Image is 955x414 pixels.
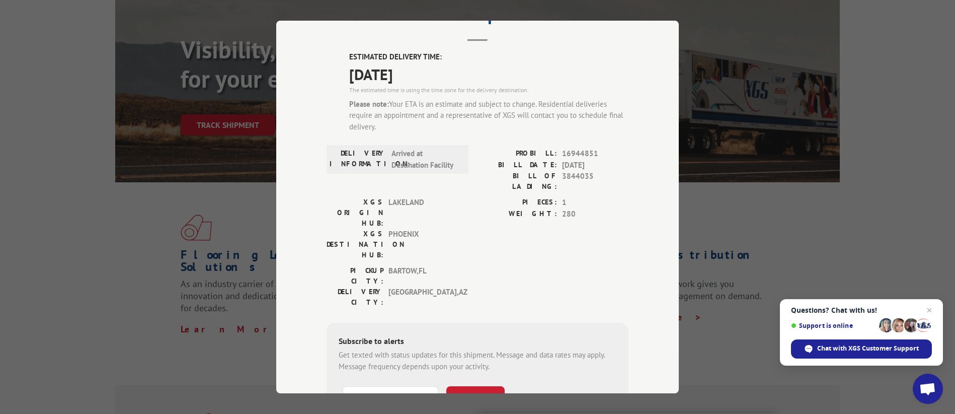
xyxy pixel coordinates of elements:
[339,335,616,350] div: Subscribe to alerts
[327,197,383,229] label: XGS ORIGIN HUB:
[339,350,616,372] div: Get texted with status updates for this shipment. Message and data rates may apply. Message frequ...
[477,160,557,171] label: BILL DATE:
[562,197,628,209] span: 1
[327,287,383,308] label: DELIVERY CITY:
[817,344,919,353] span: Chat with XGS Customer Support
[446,386,505,407] button: SUBSCRIBE
[913,374,943,404] a: Open chat
[562,171,628,192] span: 3844035
[349,99,389,109] strong: Please note:
[327,229,383,260] label: XGS DESTINATION HUB:
[388,265,456,287] span: BARTOW , FL
[391,148,459,171] span: Arrived at Destination Facility
[349,63,628,86] span: [DATE]
[477,197,557,209] label: PIECES:
[562,148,628,160] span: 16944851
[477,209,557,220] label: WEIGHT:
[388,287,456,308] span: [GEOGRAPHIC_DATA] , AZ
[388,229,456,260] span: PHOENIX
[791,339,932,359] span: Chat with XGS Customer Support
[327,265,383,287] label: PICKUP CITY:
[791,322,876,329] span: Support is online
[477,148,557,160] label: PROBILL:
[388,197,456,229] span: LAKELAND
[330,148,386,171] label: DELIVERY INFORMATION:
[791,306,932,314] span: Questions? Chat with us!
[562,209,628,220] span: 280
[343,386,438,407] input: Phone Number
[349,51,628,63] label: ESTIMATED DELIVERY TIME:
[349,99,628,133] div: Your ETA is an estimate and subject to change. Residential deliveries require an appointment and ...
[477,171,557,192] label: BILL OF LADING:
[349,86,628,95] div: The estimated time is using the time zone for the delivery destination.
[562,160,628,171] span: [DATE]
